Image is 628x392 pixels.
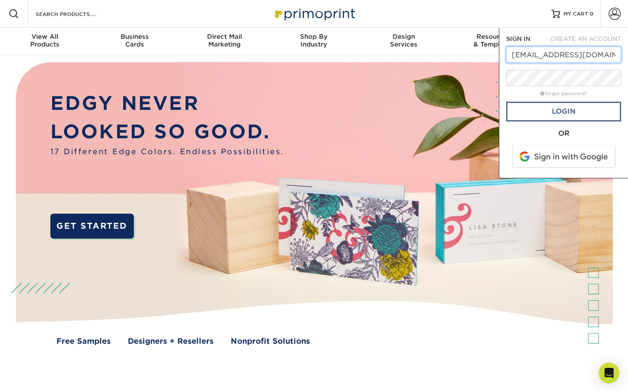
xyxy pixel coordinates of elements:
a: BusinessCards [90,28,179,55]
a: Nonprofit Solutions [231,336,310,347]
a: forgot password? [540,91,587,96]
div: & Templates [449,33,538,48]
a: Resources& Templates [449,28,538,55]
a: Designers + Resellers [128,336,213,347]
a: GET STARTED [50,214,134,239]
a: Free Samples [56,336,111,347]
span: CREATE AN ACCOUNT [550,35,621,42]
img: Primoprint [271,4,357,23]
a: Shop ByIndustry [269,28,359,55]
div: OR [506,128,621,139]
span: Business [90,33,179,40]
div: Marketing [179,33,269,48]
span: 0 [590,11,594,17]
span: SIGN IN [506,35,530,42]
span: Direct Mail [179,33,269,40]
a: Direct MailMarketing [179,28,269,55]
span: Resources [449,33,538,40]
div: Open Intercom Messenger [599,363,619,383]
span: MY CART [563,10,588,18]
p: LOOKED SO GOOD. [50,118,284,146]
div: Industry [269,33,359,48]
div: Cards [90,33,179,48]
span: Shop By [269,33,359,40]
span: 17 Different Edge Colors. Endless Possibilities. [50,146,284,157]
a: DesignServices [359,28,449,55]
input: SEARCH PRODUCTS..... [35,9,119,19]
input: Email [506,47,621,63]
a: Login [506,102,621,121]
p: EDGY NEVER [50,89,284,118]
span: Design [359,33,449,40]
div: Services [359,33,449,48]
